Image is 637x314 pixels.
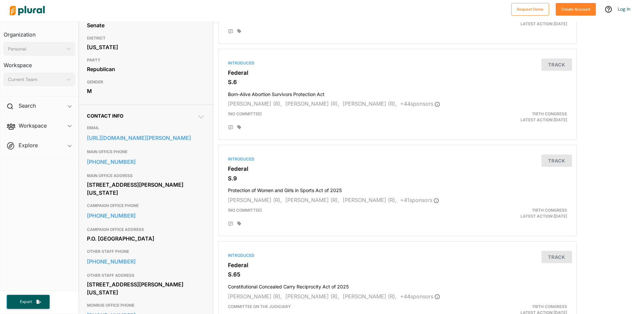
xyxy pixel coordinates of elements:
h3: S.9 [228,175,567,182]
h3: CAMPAIGN OFFICE ADDRESS [87,226,205,234]
span: 119th Congress [532,111,567,116]
button: Export [7,295,50,309]
div: [US_STATE] [87,42,205,52]
div: M [87,86,205,96]
a: [PHONE_NUMBER] [87,257,205,266]
span: [PERSON_NAME] (R), [343,293,397,300]
span: [PERSON_NAME] (R), [285,197,339,203]
div: [STREET_ADDRESS][PERSON_NAME][US_STATE] [87,279,205,297]
div: Senate [87,20,205,30]
span: Committee on the Judiciary [228,304,291,309]
div: Add tags [237,125,241,130]
a: [PHONE_NUMBER] [87,211,205,221]
div: Introduced [228,156,567,162]
h3: CAMPAIGN OFFICE PHONE [87,202,205,210]
button: Track [541,155,572,167]
h3: Federal [228,262,567,268]
button: Create Account [556,3,596,16]
h2: Search [19,102,36,109]
h3: DISTRICT [87,34,205,42]
a: [PHONE_NUMBER] [87,157,205,167]
a: [URL][DOMAIN_NAME][PERSON_NAME] [87,133,205,143]
h3: EMAIL [87,124,205,132]
div: Personal [8,46,64,52]
span: 119th Congress [532,304,567,309]
div: Add Position Statement [228,125,233,130]
h3: GENDER [87,78,205,86]
span: + 41 sponsor s [400,197,439,203]
h3: S.6 [228,79,567,85]
button: Request Demo [511,3,549,16]
span: [PERSON_NAME] (R), [228,293,282,300]
span: [PERSON_NAME] (R), [343,197,397,203]
span: 119th Congress [532,208,567,213]
div: P.O. [GEOGRAPHIC_DATA] [87,234,205,244]
span: [PERSON_NAME] (R), [343,100,397,107]
div: Introduced [228,253,567,259]
h3: MAIN OFFICE ADDRESS [87,172,205,180]
span: Contact Info [87,113,123,119]
button: Track [541,251,572,263]
div: Introduced [228,60,567,66]
div: (no committee) [223,111,456,123]
h4: Constitutional Concealed Carry Reciprocity Act of 2025 [228,281,567,290]
a: Create Account [556,5,596,12]
div: [STREET_ADDRESS][PERSON_NAME][US_STATE] [87,180,205,198]
button: Track [541,58,572,71]
div: Republican [87,64,205,74]
h3: PARTY [87,56,205,64]
div: (no committee) [223,207,456,219]
span: [PERSON_NAME] (R), [228,197,282,203]
h3: MONROE OFFICE PHONE [87,301,205,309]
h4: Protection of Women and Girls in Sports Act of 2025 [228,184,567,193]
div: Add Position Statement [228,221,233,227]
span: [PERSON_NAME] (R), [285,293,339,300]
span: [PERSON_NAME] (R), [285,100,339,107]
h3: OTHER STAFF PHONE [87,248,205,256]
div: Add Position Statement [228,29,233,34]
div: Current Team [8,76,64,83]
a: Log In [618,6,630,12]
a: Request Demo [511,5,549,12]
div: Add tags [237,221,241,226]
div: Latest Action: [DATE] [456,207,572,219]
h3: S.65 [228,271,567,278]
div: Add tags [237,29,241,34]
span: + 44 sponsor s [400,293,440,300]
span: Export [15,299,36,305]
h3: Federal [228,165,567,172]
h3: Organization [4,25,75,40]
h3: Federal [228,69,567,76]
h3: Workspace [4,55,75,70]
h3: MAIN OFFICE PHONE [87,148,205,156]
span: + 44 sponsor s [400,100,440,107]
h3: OTHER STAFF ADDRESS [87,271,205,279]
div: Latest Action: [DATE] [456,111,572,123]
span: [PERSON_NAME] (R), [228,100,282,107]
h4: Born-Alive Abortion Survivors Protection Act [228,88,567,97]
